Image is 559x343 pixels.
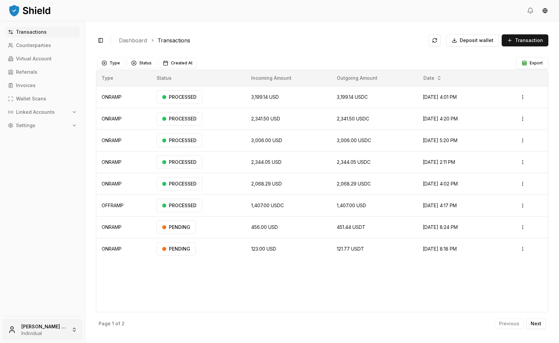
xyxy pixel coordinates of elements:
td: ONRAMP [96,216,151,238]
span: 3,006.00 USD [251,137,282,143]
p: Settings [16,123,35,128]
th: Status [151,70,246,86]
span: [DATE] 4:20 PM [423,116,458,121]
span: 2,341.50 USDC [337,116,369,121]
a: Transactions [158,36,190,44]
span: 121.77 USDT [337,246,364,252]
span: [DATE] 5:20 PM [423,137,457,143]
a: Invoices [5,80,80,91]
p: [PERSON_NAME] [PERSON_NAME] [21,323,66,330]
span: Deposit wallet [460,37,493,44]
span: [DATE] 8:24 PM [423,224,458,230]
span: [DATE] 4:02 PM [423,181,458,187]
td: ONRAMP [96,108,151,129]
p: Linked Accounts [16,110,55,114]
span: 2,344.05 USDC [337,159,370,165]
div: PROCESSED [157,199,202,212]
td: OFFRAMP [96,195,151,216]
p: Wallet Scans [16,96,46,101]
span: 1,407.00 USD [337,203,366,208]
button: Settings [5,120,80,131]
p: 1 [112,321,114,326]
span: [DATE] 8:18 PM [423,246,457,252]
button: Deposit wallet [446,34,499,46]
a: Wallet Scans [5,93,80,104]
span: 123.00 USD [251,246,276,252]
span: 3,006.00 USDC [337,137,371,143]
span: 3,199.14 USD [251,94,279,100]
a: Referrals [5,67,80,77]
p: Individual [21,330,66,337]
p: Referrals [16,70,37,74]
span: Transaction [515,37,543,44]
div: PENDING [157,242,196,256]
a: Counterparties [5,40,80,51]
span: 3,199.14 USDC [337,94,368,100]
button: Linked Accounts [5,107,80,117]
span: 2,068.29 USDC [337,181,371,187]
td: ONRAMP [96,151,151,173]
p: Invoices [16,83,36,88]
p: Page [99,321,111,326]
div: PROCESSED [157,90,202,104]
button: Next [526,318,546,329]
p: of [115,321,120,326]
span: 2,068.29 USD [251,181,282,187]
span: Created At [171,60,193,66]
p: Transactions [16,30,47,34]
span: 1,407.00 USDC [251,203,284,208]
button: Transaction [502,34,548,46]
button: Status [127,58,156,68]
span: [DATE] 2:11 PM [423,159,455,165]
div: PROCESSED [157,177,202,191]
span: 2,341.50 USD [251,116,280,121]
button: Date [421,73,444,83]
div: PROCESSED [157,155,202,169]
button: Created At [159,58,197,68]
p: 2 [122,321,125,326]
div: PROCESSED [157,112,202,125]
p: Counterparties [16,43,51,48]
th: Type [96,70,151,86]
nav: breadcrumb [119,36,423,44]
div: PENDING [157,221,196,234]
p: Virtual Account [16,56,52,61]
img: ShieldPay Logo [8,4,51,17]
td: ONRAMP [96,129,151,151]
td: ONRAMP [96,173,151,195]
a: Virtual Account [5,53,80,64]
th: Incoming Amount [246,70,331,86]
th: Outgoing Amount [331,70,418,86]
button: Export [516,57,548,69]
span: [DATE] 4:17 PM [423,203,457,208]
span: 456.00 USD [251,224,278,230]
a: Dashboard [119,36,147,44]
p: Next [531,321,541,326]
td: ONRAMP [96,238,151,260]
span: 2,344.05 USD [251,159,281,165]
td: ONRAMP [96,86,151,108]
button: [PERSON_NAME] [PERSON_NAME]Individual [3,319,82,340]
a: Transactions [5,27,80,37]
span: [DATE] 4:01 PM [423,94,457,100]
div: PROCESSED [157,134,202,147]
button: Type [97,58,124,68]
span: 451.44 USDT [337,224,365,230]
